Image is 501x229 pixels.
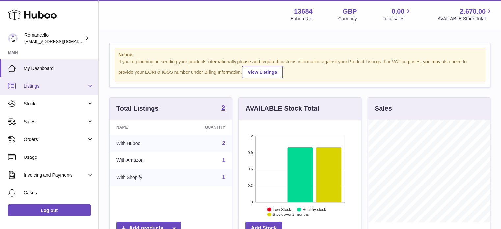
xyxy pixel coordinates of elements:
[110,120,177,135] th: Name
[245,104,319,113] h3: AVAILABLE Stock Total
[222,140,225,146] a: 2
[248,134,253,138] text: 1.2
[273,207,291,212] text: Low Stock
[273,212,309,217] text: Stock over 2 months
[24,101,87,107] span: Stock
[24,65,94,72] span: My Dashboard
[24,190,94,196] span: Cases
[248,151,253,155] text: 0.9
[24,154,94,160] span: Usage
[24,136,87,143] span: Orders
[24,83,87,89] span: Listings
[222,157,225,163] a: 1
[118,59,482,78] div: If you're planning on sending your products internationally please add required customs informati...
[24,39,97,44] span: [EMAIL_ADDRESS][DOMAIN_NAME]
[8,204,91,216] a: Log out
[24,32,84,44] div: Romancello
[294,7,313,16] strong: 13684
[251,200,253,204] text: 0
[437,7,493,22] a: 2,670.00 AVAILABLE Stock Total
[110,169,177,186] td: With Shopify
[437,16,493,22] span: AVAILABLE Stock Total
[116,104,159,113] h3: Total Listings
[291,16,313,22] div: Huboo Ref
[24,172,87,178] span: Invoicing and Payments
[221,104,225,112] a: 2
[248,184,253,187] text: 0.3
[375,104,392,113] h3: Sales
[382,16,412,22] span: Total sales
[392,7,404,16] span: 0.00
[110,152,177,169] td: With Amazon
[302,207,326,212] text: Healthy stock
[8,33,18,43] img: internalAdmin-13684@internal.huboo.com
[248,167,253,171] text: 0.6
[460,7,486,16] span: 2,670.00
[177,120,232,135] th: Quantity
[382,7,412,22] a: 0.00 Total sales
[222,174,225,180] a: 1
[110,135,177,152] td: With Huboo
[242,66,283,78] a: View Listings
[24,119,87,125] span: Sales
[118,52,482,58] strong: Notice
[343,7,357,16] strong: GBP
[221,104,225,111] strong: 2
[338,16,357,22] div: Currency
